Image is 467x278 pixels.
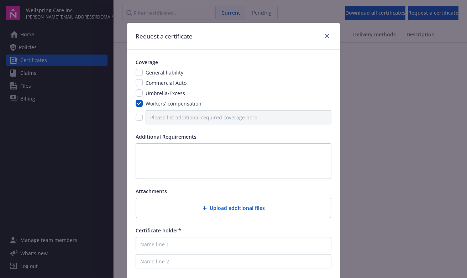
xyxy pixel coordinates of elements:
span: Workers' compensation [146,100,201,107]
div: Upload additional files [136,198,331,218]
input: Name line 1 [136,237,331,251]
span: Umbrella/Excess [146,90,185,97]
span: Coverage [136,59,158,66]
span: Upload additional files [210,204,265,212]
input: Name line 2 [136,254,331,268]
span: Certificate holder* [136,227,181,234]
a: close [323,32,331,40]
span: Commercial Auto [146,79,187,86]
span: Attachments [136,188,167,195]
span: General liability [146,69,183,76]
input: Please list additional required coverage here [146,110,331,124]
h1: Request a certificate [136,32,193,41]
span: Additional Requirements [136,133,196,140]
